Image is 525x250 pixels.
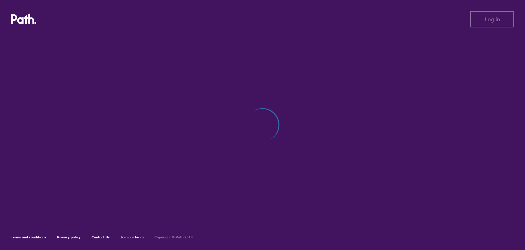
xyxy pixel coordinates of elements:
a: Contact Us [92,235,110,239]
a: Privacy policy [57,235,81,239]
button: Log in [470,11,514,27]
a: Join our team [121,235,144,239]
a: Terms and conditions [11,235,46,239]
h6: Copyright © Path 2018 [154,235,193,239]
span: Log in [485,16,500,22]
